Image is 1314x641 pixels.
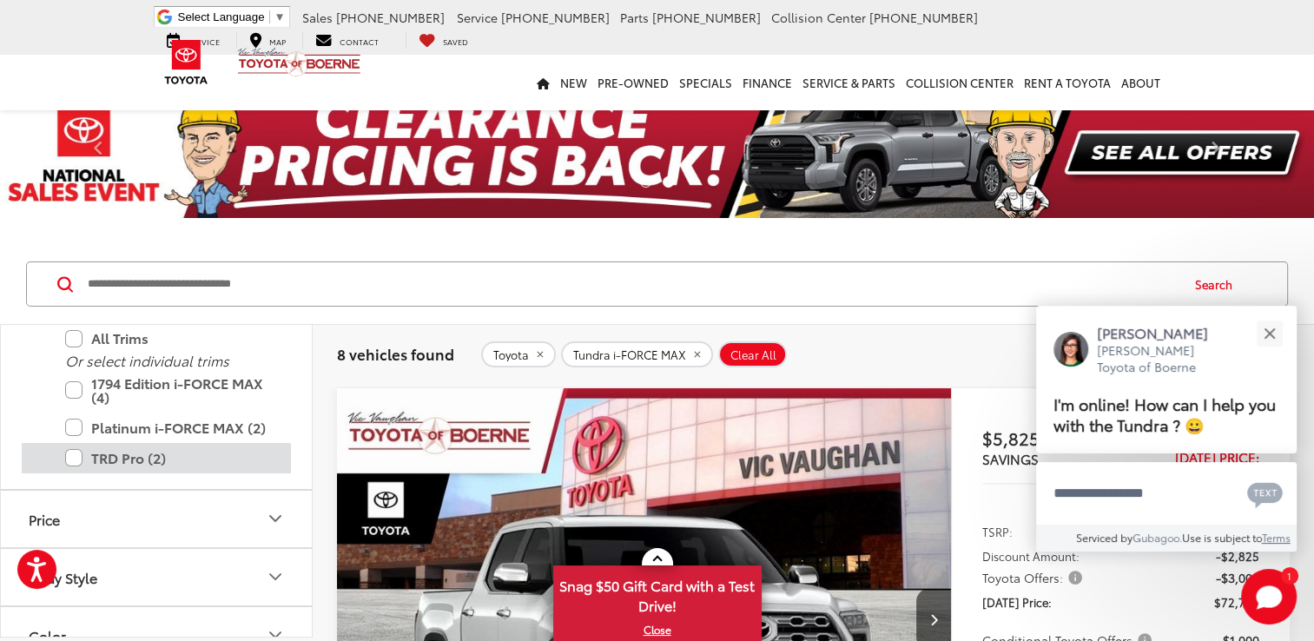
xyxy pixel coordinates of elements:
[620,9,649,26] span: Parts
[982,569,1086,586] span: Toyota Offers:
[718,341,787,367] button: Clear All
[1216,569,1259,586] span: -$3,000
[237,47,361,77] img: Vic Vaughan Toyota of Boerne
[982,569,1088,586] button: Toyota Offers:
[302,9,333,26] span: Sales
[1262,530,1291,545] a: Terms
[555,567,760,620] span: Snag $50 Gift Card with a Test Drive!
[1179,262,1258,306] button: Search
[797,55,901,110] a: Service & Parts: Opens in a new tab
[481,341,556,367] button: remove Toyota
[1036,462,1297,525] textarea: Type your message
[1241,569,1297,624] svg: Start Chat
[1,549,314,605] button: Body StyleBody Style
[65,350,229,370] i: Or select individual trims
[1097,323,1225,342] p: [PERSON_NAME]
[1214,593,1259,611] span: $72,750
[501,9,610,26] span: [PHONE_NUMBER]
[982,547,1080,565] span: Discount Amount:
[406,31,481,49] a: My Saved Vehicles
[555,55,592,110] a: New
[1132,530,1182,545] a: Gubagoo.
[1242,473,1288,512] button: Chat with SMS
[737,55,797,110] a: Finance
[65,323,274,354] label: All Trims
[336,9,445,26] span: [PHONE_NUMBER]
[1097,342,1225,376] p: [PERSON_NAME] Toyota of Boerne
[178,10,265,23] span: Select Language
[1287,572,1291,579] span: 1
[1182,530,1262,545] span: Use is subject to
[265,566,286,587] div: Body Style
[302,31,392,49] a: Contact
[982,425,1121,451] span: $5,825
[337,343,454,364] span: 8 vehicles found
[1247,480,1283,508] svg: Text
[1076,530,1132,545] span: Serviced by
[274,10,286,23] span: ▼
[982,593,1052,611] span: [DATE] Price:
[592,55,674,110] a: Pre-Owned
[86,263,1179,305] input: Search by Make, Model, or Keyword
[982,449,1039,468] span: SAVINGS
[154,31,233,49] a: Service
[1116,55,1165,110] a: About
[982,523,1013,540] span: TSRP:
[1251,314,1288,352] button: Close
[730,348,776,362] span: Clear All
[457,9,498,26] span: Service
[265,508,286,529] div: Price
[29,511,60,527] div: Price
[1036,306,1297,552] div: Close[PERSON_NAME][PERSON_NAME] Toyota of BoerneI'm online! How can I help you with the Tundra ? ...
[178,10,286,23] a: Select Language​
[443,36,468,47] span: Saved
[236,31,299,49] a: Map
[771,9,866,26] span: Collision Center
[154,34,219,90] img: Toyota
[869,9,978,26] span: [PHONE_NUMBER]
[493,348,529,362] span: Toyota
[1019,55,1116,110] a: Rent a Toyota
[269,10,270,23] span: ​
[674,55,737,110] a: Specials
[1216,547,1259,565] span: -$2,825
[561,341,713,367] button: remove Tundra%20i-FORCE%20MAX
[652,9,761,26] span: [PHONE_NUMBER]
[901,55,1019,110] a: Collision Center
[65,443,274,473] label: TRD Pro (2)
[65,368,274,413] label: 1794 Edition i-FORCE MAX (4)
[532,55,555,110] a: Home
[1241,569,1297,624] button: Toggle Chat Window
[29,569,97,585] div: Body Style
[573,348,686,362] span: Tundra i-FORCE MAX
[65,413,274,443] label: Platinum i-FORCE MAX (2)
[1,491,314,547] button: PricePrice
[1053,392,1276,436] span: I'm online! How can I help you with the Tundra ? 😀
